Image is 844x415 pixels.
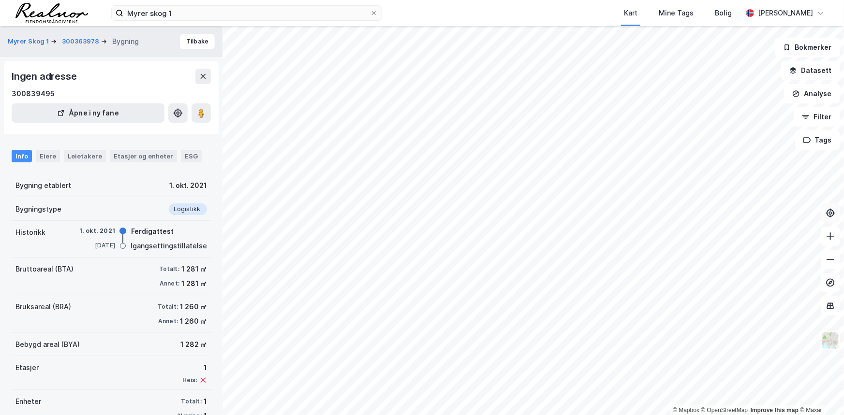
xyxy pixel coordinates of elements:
[76,227,115,235] div: 1. okt. 2021
[180,339,207,350] div: 1 282 ㎡
[169,180,207,191] div: 1. okt. 2021
[158,317,178,325] div: Annet:
[673,407,699,414] a: Mapbox
[160,280,179,287] div: Annet:
[775,38,840,57] button: Bokmerker
[784,84,840,103] button: Analyse
[15,203,61,215] div: Bygningstype
[123,6,370,20] input: Søk på adresse, matrikkel, gårdeiere, leietakere eller personer
[180,315,207,327] div: 1 260 ㎡
[15,180,71,191] div: Bygning etablert
[796,369,844,415] div: Kontrollprogram for chat
[112,36,139,47] div: Bygning
[180,34,215,49] button: Tilbake
[159,265,179,273] div: Totalt:
[76,241,115,250] div: [DATE]
[751,407,799,414] a: Improve this map
[204,396,207,407] div: 1
[131,240,207,252] div: Igangsettingstillatelse
[114,152,173,160] div: Etasjer og enheter
[180,301,207,313] div: 1 260 ㎡
[131,226,174,237] div: Ferdigattest
[15,362,39,373] div: Etasjer
[12,69,78,84] div: Ingen adresse
[701,407,748,414] a: OpenStreetMap
[624,7,637,19] div: Kart
[182,376,197,384] div: Heis:
[15,339,80,350] div: Bebygd areal (BYA)
[794,107,840,127] button: Filter
[715,7,732,19] div: Bolig
[62,37,101,46] button: 300363978
[795,130,840,150] button: Tags
[659,7,694,19] div: Mine Tags
[181,150,202,162] div: ESG
[15,396,41,407] div: Enheter
[12,103,164,123] button: Åpne i ny fane
[181,263,207,275] div: 1 281 ㎡
[796,369,844,415] iframe: Chat Widget
[15,301,71,313] div: Bruksareal (BRA)
[15,263,74,275] div: Bruttoareal (BTA)
[8,37,51,46] button: Myrer Skog 1
[758,7,813,19] div: [PERSON_NAME]
[15,3,88,23] img: realnor-logo.934646d98de889bb5806.png
[36,150,60,162] div: Eiere
[181,398,202,405] div: Totalt:
[821,331,840,350] img: Z
[12,88,55,100] div: 300839495
[181,278,207,289] div: 1 281 ㎡
[15,227,45,238] div: Historikk
[781,61,840,80] button: Datasett
[12,150,32,162] div: Info
[182,362,207,373] div: 1
[64,150,106,162] div: Leietakere
[158,303,178,311] div: Totalt:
